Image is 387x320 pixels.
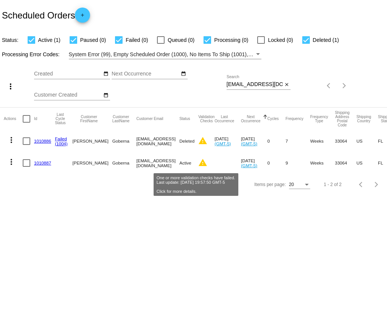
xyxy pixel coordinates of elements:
[103,71,109,77] mat-icon: date_range
[284,82,289,88] mat-icon: close
[72,115,105,123] button: Change sorting for CustomerFirstName
[289,182,294,187] span: 20
[337,78,352,93] button: Next page
[2,51,60,57] span: Processing Error Codes:
[126,35,148,45] span: Failed (0)
[2,8,90,23] h2: Scheduled Orders
[38,35,61,45] span: Active (1)
[168,35,194,45] span: Queued (0)
[322,78,337,93] button: Previous page
[72,130,112,152] mat-cell: [PERSON_NAME]
[241,141,257,146] a: (GMT-5)
[335,152,356,174] mat-cell: 33064
[335,130,356,152] mat-cell: 33064
[4,108,23,130] mat-header-cell: Actions
[267,117,279,121] button: Change sorting for Cycles
[286,117,303,121] button: Change sorting for Frequency
[55,136,67,141] a: Failed
[181,71,186,77] mat-icon: date_range
[179,117,190,121] button: Change sorting for Status
[136,117,163,121] button: Change sorting for CustomerEmail
[310,152,335,174] mat-cell: Weeks
[268,35,293,45] span: Locked (0)
[136,152,179,174] mat-cell: [EMAIL_ADDRESS][DOMAIN_NAME]
[55,141,68,146] a: (1004)
[241,115,261,123] button: Change sorting for NextOccurrenceUtc
[241,130,267,152] mat-cell: [DATE]
[356,152,378,174] mat-cell: US
[356,130,378,152] mat-cell: US
[112,71,180,77] input: Next Occurrence
[34,117,37,121] button: Change sorting for Id
[112,115,130,123] button: Change sorting for CustomerLastName
[214,141,231,146] a: (GMT-5)
[112,152,137,174] mat-cell: Goberna
[227,82,283,88] input: Search
[6,82,15,91] mat-icon: more_vert
[310,115,328,123] button: Change sorting for FrequencyType
[354,177,369,192] button: Previous page
[7,135,16,145] mat-icon: more_vert
[198,136,207,145] mat-icon: warning
[179,160,191,165] span: Active
[286,130,310,152] mat-cell: 7
[335,111,350,127] button: Change sorting for ShippingPostcode
[214,115,234,123] button: Change sorting for LastOccurrenceUtc
[310,130,335,152] mat-cell: Weeks
[34,92,102,98] input: Customer Created
[313,35,339,45] span: Deleted (1)
[7,157,16,166] mat-icon: more_vert
[214,35,248,45] span: Processing (0)
[80,35,106,45] span: Paused (0)
[2,37,19,43] span: Status:
[267,130,286,152] mat-cell: 0
[241,163,257,168] a: (GMT-5)
[34,160,51,165] a: 1010887
[356,115,371,123] button: Change sorting for ShippingCountry
[198,108,214,130] mat-header-cell: Validation Checks
[112,130,137,152] mat-cell: Goberna
[72,152,112,174] mat-cell: [PERSON_NAME]
[369,177,384,192] button: Next page
[283,81,291,89] button: Clear
[254,182,286,187] div: Items per page:
[214,130,241,152] mat-cell: [DATE]
[241,152,267,174] mat-cell: [DATE]
[103,92,109,98] mat-icon: date_range
[267,152,286,174] mat-cell: 0
[286,152,310,174] mat-cell: 9
[324,182,342,187] div: 1 - 2 of 2
[34,138,51,143] a: 1010886
[136,130,179,152] mat-cell: [EMAIL_ADDRESS][DOMAIN_NAME]
[198,158,207,167] mat-icon: warning
[289,182,310,188] mat-select: Items per page:
[69,50,261,59] mat-select: Filter by Processing Error Codes
[34,71,102,77] input: Created
[179,138,194,143] span: Deleted
[55,112,65,125] button: Change sorting for LastProcessingCycleId
[78,12,87,22] mat-icon: add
